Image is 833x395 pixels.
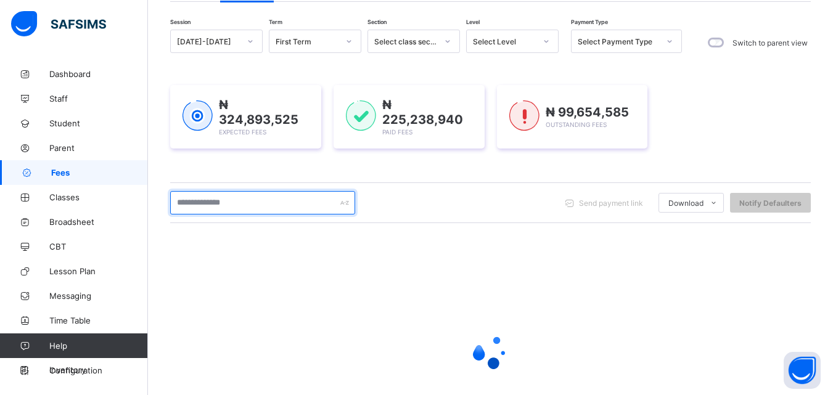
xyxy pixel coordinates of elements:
[219,128,266,136] span: Expected Fees
[49,69,148,79] span: Dashboard
[49,266,148,276] span: Lesson Plan
[276,37,339,46] div: First Term
[382,128,412,136] span: Paid Fees
[49,118,148,128] span: Student
[219,97,298,127] span: ₦ 324,893,525
[382,97,463,127] span: ₦ 225,238,940
[170,18,191,25] span: Session
[183,100,213,131] img: expected-1.03dd87d44185fb6c27cc9b2570c10499.svg
[546,121,607,128] span: Outstanding Fees
[732,38,808,47] label: Switch to parent view
[51,168,148,177] span: Fees
[346,100,376,131] img: paid-1.3eb1404cbcb1d3b736510a26bbfa3ccb.svg
[546,105,629,120] span: ₦ 99,654,585
[49,192,148,202] span: Classes
[473,37,536,46] div: Select Level
[374,37,437,46] div: Select class section
[49,291,148,301] span: Messaging
[269,18,282,25] span: Term
[49,341,147,351] span: Help
[11,11,106,37] img: safsims
[49,217,148,227] span: Broadsheet
[367,18,387,25] span: Section
[509,100,540,131] img: outstanding-1.146d663e52f09953f639664a84e30106.svg
[579,198,643,208] span: Send payment link
[578,37,659,46] div: Select Payment Type
[784,352,821,389] button: Open asap
[49,94,148,104] span: Staff
[668,198,704,208] span: Download
[177,37,240,46] div: [DATE]-[DATE]
[739,198,802,208] span: Notify Defaulters
[49,365,147,375] span: Configuration
[49,143,148,153] span: Parent
[49,242,148,251] span: CBT
[466,18,480,25] span: Level
[571,18,608,25] span: Payment Type
[49,316,148,325] span: Time Table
